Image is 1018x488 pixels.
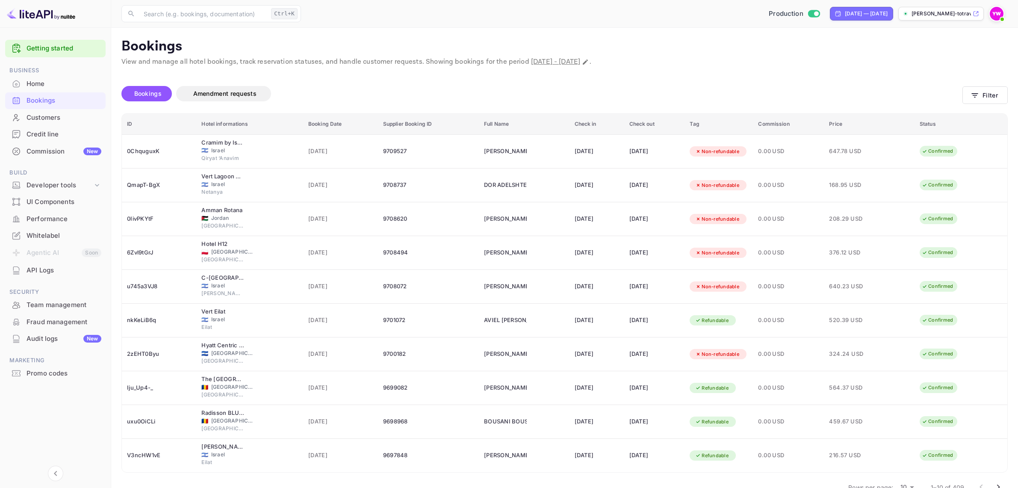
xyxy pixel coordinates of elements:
[27,113,101,123] div: Customers
[916,281,959,292] div: Confirmed
[378,114,479,135] th: Supplier Booking ID
[5,109,106,126] div: Customers
[121,38,1008,55] p: Bookings
[5,314,106,330] a: Fraud management
[201,308,244,316] div: Vert Eilat
[5,178,106,193] div: Developer tools
[829,180,872,190] span: 168.95 USD
[484,381,527,395] div: ALEXANDER SHAFIR
[27,130,101,139] div: Credit line
[758,316,819,325] span: 0.00 USD
[27,231,101,241] div: Whitelabel
[629,178,680,192] div: [DATE]
[27,180,93,190] div: Developer tools
[5,331,106,347] div: Audit logsNew
[201,240,244,248] div: Hotel H12
[5,143,106,159] a: CommissionNew
[5,228,106,244] div: Whitelabel
[201,357,244,365] span: [GEOGRAPHIC_DATA]
[383,178,474,192] div: 9708737
[5,365,106,382] div: Promo codes
[5,40,106,57] div: Getting started
[629,347,680,361] div: [DATE]
[575,145,619,158] div: [DATE]
[383,212,474,226] div: 9708620
[122,114,196,135] th: ID
[211,214,254,222] span: Jordan
[201,443,244,451] div: Abraham Eilat
[758,282,819,291] span: 0.00 USD
[201,188,244,196] span: Netanya
[201,391,244,399] span: [GEOGRAPHIC_DATA]
[308,180,373,190] span: [DATE]
[915,114,1007,135] th: Status
[575,449,619,462] div: [DATE]
[690,383,734,393] div: Refundable
[575,246,619,260] div: [DATE]
[201,154,244,162] span: Qiryat ‘Anavim
[201,222,244,230] span: [GEOGRAPHIC_DATA]
[769,9,803,19] span: Production
[5,314,106,331] div: Fraud management
[575,178,619,192] div: [DATE]
[127,415,191,429] div: uxu0OiCLi
[139,5,268,22] input: Search (e.g. bookings, documentation)
[758,451,819,460] span: 0.00 USD
[201,216,208,221] span: Jordan
[484,347,527,361] div: Ido Toledano
[629,381,680,395] div: [DATE]
[5,109,106,125] a: Customers
[83,335,101,343] div: New
[581,58,590,66] button: Change date range
[5,92,106,109] div: Bookings
[629,212,680,226] div: [DATE]
[308,316,373,325] span: [DATE]
[201,148,208,153] span: Israel
[121,86,962,101] div: account-settings tabs
[624,114,685,135] th: Check out
[48,466,63,481] button: Collapse navigation
[690,248,745,258] div: Non-refundable
[201,256,244,263] span: [GEOGRAPHIC_DATA]
[5,297,106,314] div: Team management
[201,341,244,350] div: Hyatt Centric San Salvador
[758,147,819,156] span: 0.00 USD
[383,449,474,462] div: 9697848
[7,7,75,21] img: LiteAPI logo
[211,451,254,458] span: Israel
[27,147,101,157] div: Commission
[5,262,106,278] a: API Logs
[575,347,619,361] div: [DATE]
[829,349,872,359] span: 324.24 USD
[690,417,734,427] div: Refundable
[916,213,959,224] div: Confirmed
[201,425,244,432] span: [GEOGRAPHIC_DATA]
[127,314,191,327] div: nkKeLiB6q
[201,172,244,181] div: Vert Lagoon Netanya
[122,114,1007,473] table: booking table
[201,409,244,417] div: Radisson BLU Bucharest
[916,315,959,325] div: Confirmed
[211,147,254,154] span: Israel
[575,381,619,395] div: [DATE]
[308,451,373,460] span: [DATE]
[211,282,254,290] span: Israel
[308,282,373,291] span: [DATE]
[27,334,101,344] div: Audit logs
[5,143,106,160] div: CommissionNew
[912,10,971,18] p: [PERSON_NAME]-totravel...
[5,331,106,346] a: Audit logsNew
[196,114,303,135] th: Hotel informations
[127,280,191,293] div: u745a3VJ8
[271,8,298,19] div: Ctrl+K
[5,228,106,243] a: Whitelabel
[201,375,244,384] div: The Mansion Boutique Hotel
[990,7,1003,21] img: Yahav Winkler
[383,381,474,395] div: 9699082
[5,194,106,210] a: UI Components
[575,415,619,429] div: [DATE]
[962,86,1008,104] button: Filter
[629,415,680,429] div: [DATE]
[127,178,191,192] div: QmapT-BgX
[690,180,745,191] div: Non-refundable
